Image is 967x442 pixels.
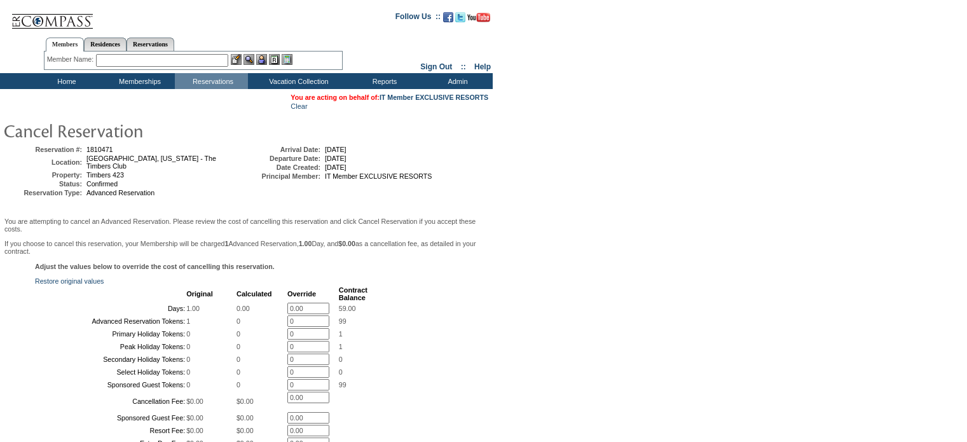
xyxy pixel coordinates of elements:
span: $0.00 [237,427,254,434]
a: Become our fan on Facebook [443,16,453,24]
span: $0.00 [186,397,203,405]
td: Property: [6,171,82,179]
span: [DATE] [325,163,346,171]
img: b_calculator.gif [282,54,292,65]
td: Resort Fee: [36,425,185,436]
b: $0.00 [338,240,355,247]
td: Date Created: [244,163,320,171]
span: 1 [339,343,343,350]
td: Location: [6,155,82,170]
span: 0 [237,317,240,325]
td: Primary Holiday Tokens: [36,328,185,340]
span: 0 [186,330,190,338]
td: Days: [36,303,185,314]
img: pgTtlCancelRes.gif [3,118,257,143]
td: Cancellation Fee: [36,392,185,411]
p: You are attempting to cancel an Advanced Reservation. Please review the cost of cancelling this r... [4,218,488,233]
span: 0 [186,343,190,350]
a: Help [474,62,491,71]
span: Timbers 423 [86,171,124,179]
span: 0 [237,343,240,350]
span: 0 [237,356,240,363]
b: Override [287,290,316,298]
td: Home [29,73,102,89]
td: Principal Member: [244,172,320,180]
b: Original [186,290,213,298]
a: Clear [291,102,307,110]
p: If you choose to cancel this reservation, your Membership will be charged Advanced Reservation, D... [4,240,488,255]
span: 0 [186,356,190,363]
b: Adjust the values below to override the cost of cancelling this reservation. [35,263,275,270]
b: 1 [225,240,229,247]
span: $0.00 [186,414,203,422]
span: Advanced Reservation [86,189,154,197]
td: Reservation #: [6,146,82,153]
span: $0.00 [237,397,254,405]
span: [DATE] [325,146,346,153]
td: Reservation Type: [6,189,82,197]
img: Compass Home [11,3,93,29]
td: Peak Holiday Tokens: [36,341,185,352]
span: 0 [237,381,240,389]
span: 1810471 [86,146,113,153]
span: 1.00 [186,305,200,312]
span: 0 [186,368,190,376]
span: 99 [339,317,346,325]
span: Confirmed [86,180,118,188]
span: :: [461,62,466,71]
td: Follow Us :: [395,11,441,26]
td: Reports [346,73,420,89]
span: IT Member EXCLUSIVE RESORTS [325,172,432,180]
b: 1.00 [299,240,312,247]
a: Members [46,38,85,52]
img: Impersonate [256,54,267,65]
a: Restore original values [35,277,104,285]
a: Residences [84,38,127,51]
img: Follow us on Twitter [455,12,465,22]
a: Reservations [127,38,174,51]
td: Departure Date: [244,155,320,162]
td: Sponsored Guest Fee: [36,412,185,424]
img: View [243,54,254,65]
img: Subscribe to our YouTube Channel [467,13,490,22]
a: Sign Out [420,62,452,71]
span: 0 [237,368,240,376]
td: Memberships [102,73,175,89]
a: Follow us on Twitter [455,16,465,24]
div: Member Name: [47,54,96,65]
td: Sponsored Guest Tokens: [36,379,185,390]
td: Select Holiday Tokens: [36,366,185,378]
td: Admin [420,73,493,89]
span: 1 [186,317,190,325]
img: b_edit.gif [231,54,242,65]
span: 0.00 [237,305,250,312]
img: Become our fan on Facebook [443,12,453,22]
span: 1 [339,330,343,338]
span: $0.00 [237,414,254,422]
span: 0 [186,381,190,389]
span: 99 [339,381,346,389]
b: Contract Balance [339,286,367,301]
td: Arrival Date: [244,146,320,153]
span: 59.00 [339,305,356,312]
td: Vacation Collection [248,73,346,89]
a: IT Member EXCLUSIVE RESORTS [380,93,488,101]
td: Status: [6,180,82,188]
a: Subscribe to our YouTube Channel [467,16,490,24]
span: 0 [339,356,343,363]
img: Reservations [269,54,280,65]
b: Calculated [237,290,272,298]
td: Reservations [175,73,248,89]
span: 0 [339,368,343,376]
span: $0.00 [186,427,203,434]
td: Advanced Reservation Tokens: [36,315,185,327]
td: Secondary Holiday Tokens: [36,354,185,365]
span: 0 [237,330,240,338]
span: [DATE] [325,155,346,162]
span: [GEOGRAPHIC_DATA], [US_STATE] - The Timbers Club [86,155,216,170]
span: You are acting on behalf of: [291,93,488,101]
